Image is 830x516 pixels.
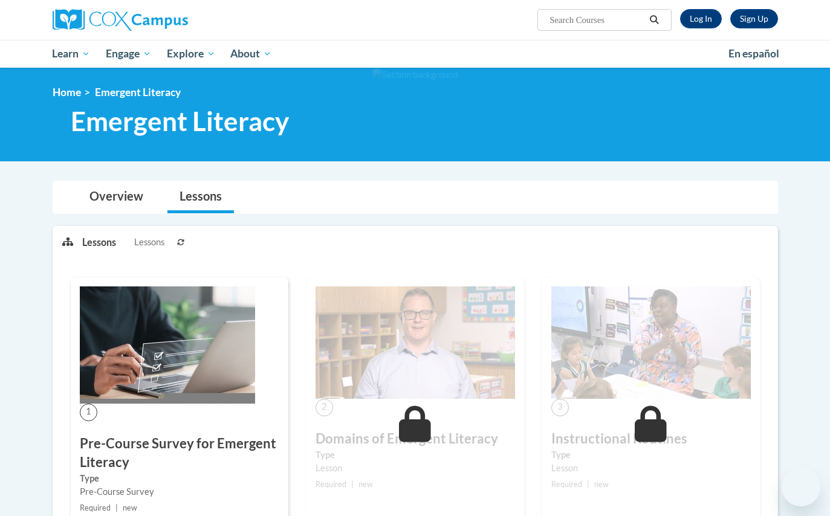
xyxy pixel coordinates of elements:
span: Learn [52,47,90,61]
a: Overview [77,181,155,213]
a: Engage [98,40,159,68]
a: Log In [680,9,722,28]
button: Search [645,13,663,27]
i:  [649,16,660,25]
span: About [230,47,271,61]
span: En español [728,47,779,60]
a: Learn [45,40,99,68]
span: 1 [80,404,97,421]
a: Lessons [167,181,234,213]
span: Lessons [134,236,164,249]
div: Main menu [34,40,796,68]
span: Required [316,480,346,489]
h3: Pre-Course Survey for Emergent Literacy [80,434,279,472]
h3: Instructional Routines [551,430,751,448]
div: Lesson [316,462,515,475]
label: Type [551,448,751,462]
div: Pre-Course Survey [80,485,279,498]
input: Search Courses [548,13,645,27]
span: new [358,480,373,489]
img: Course Image [316,286,515,399]
span: Emergent Literacy [95,86,181,98]
h3: Domains of Emergent Literacy [316,430,515,448]
span: new [594,480,609,489]
div: Lesson [551,462,751,475]
span: Engage [106,47,151,61]
img: Course Image [551,286,751,399]
a: En español [721,41,787,66]
span: 3 [551,399,569,416]
img: Section background [372,68,458,82]
a: Explore [159,40,223,68]
a: Cox Campus [53,9,282,31]
label: Type [316,448,515,462]
img: Cox Campus [53,9,188,31]
a: Home [53,86,81,98]
img: Course Image [80,286,255,404]
p: Lessons [82,236,116,249]
span: Explore [167,47,215,61]
span: | [351,480,354,489]
label: Type [80,472,279,485]
a: About [222,40,279,68]
iframe: Button to launch messaging window [782,468,820,506]
span: Required [551,480,582,489]
span: | [587,480,589,489]
a: Register [730,9,778,28]
span: Required [80,503,111,512]
span: | [115,503,118,512]
span: Emergent Literacy [71,105,289,137]
span: new [123,503,137,512]
span: 2 [316,399,333,416]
